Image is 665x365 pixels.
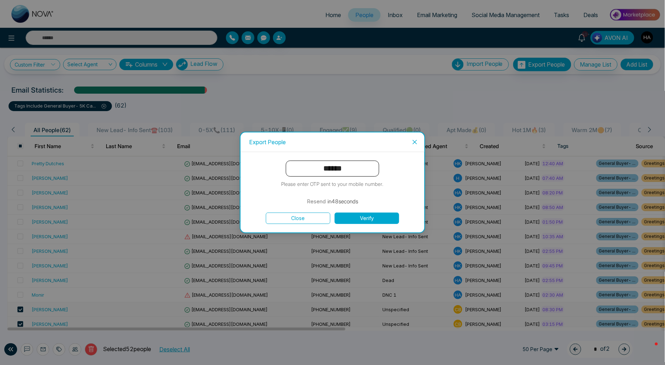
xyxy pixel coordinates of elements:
[335,213,399,224] button: Verify
[249,138,416,146] div: Export People
[641,341,658,358] iframe: Intercom live chat
[405,132,424,152] button: Close
[412,139,418,145] span: close
[266,213,330,224] button: Close
[282,180,384,188] p: Please enter OTP sent to your mobile number.
[328,197,358,206] p: in 48 seconds
[307,197,326,206] button: Resend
